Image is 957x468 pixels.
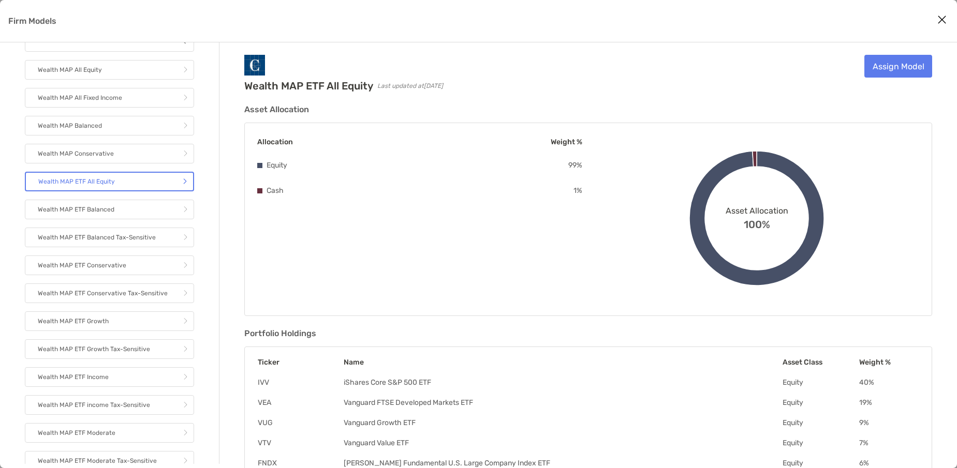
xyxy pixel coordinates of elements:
p: Wealth MAP ETF Moderate [38,427,115,440]
span: Last updated at [DATE] [377,82,443,89]
img: Company Logo [244,55,265,76]
button: Close modal [934,12,950,28]
td: Equity [782,398,858,407]
a: Wealth MAP ETF Balanced [25,200,194,219]
p: Wealth MAP ETF income Tax-Sensitive [38,399,150,412]
td: 19 % [859,398,919,407]
td: Equity [782,438,858,448]
p: Wealth MAP ETF Balanced [38,203,114,216]
th: Ticker [257,357,343,367]
td: [PERSON_NAME] Fundamental U.S. Large Company Index ETF [343,458,782,468]
td: FNDX [257,458,343,468]
a: Wealth MAP ETF income Tax-Sensitive [25,395,194,415]
span: 100% [744,216,770,231]
a: Wealth MAP ETF Moderate [25,423,194,443]
p: Wealth MAP ETF Conservative [38,259,126,272]
p: Allocation [257,135,293,148]
td: VEA [257,398,343,407]
p: Wealth MAP Conservative [38,147,114,160]
td: Vanguard Growth ETF [343,418,782,428]
td: 40 % [859,378,919,387]
p: Wealth MAP ETF Balanced Tax-Sensitive [38,231,156,244]
p: Wealth MAP ETF Moderate Tax-Sensitive [38,455,157,467]
p: 99 % [568,159,582,172]
p: Wealth MAP Balanced [38,119,102,132]
th: Asset Class [782,357,858,367]
p: Wealth MAP ETF Growth Tax-Sensitive [38,343,150,356]
p: Wealth MAP ETF All Equity [38,175,115,188]
td: IVV [257,378,343,387]
a: Wealth MAP ETF Growth [25,311,194,331]
a: Wealth MAP All Fixed Income [25,88,194,108]
td: Equity [782,418,858,428]
a: Wealth MAP ETF Conservative Tax-Sensitive [25,283,194,303]
td: 6 % [859,458,919,468]
td: iShares Core S&P 500 ETF [343,378,782,387]
td: Equity [782,378,858,387]
td: Vanguard FTSE Developed Markets ETF [343,398,782,407]
p: Firm Models [8,14,56,27]
a: Wealth MAP ETF Income [25,367,194,387]
h3: Asset Allocation [244,104,932,114]
a: Wealth MAP ETF All Equity [25,172,194,191]
td: Equity [782,458,858,468]
a: Wealth MAP ETF Growth Tax-Sensitive [25,339,194,359]
td: Vanguard Value ETF [343,438,782,448]
a: Wealth MAP Balanced [25,116,194,135]
p: 1 % [573,184,582,197]
td: 7 % [859,438,919,448]
th: Weight % [859,357,919,367]
p: Weight % [551,135,582,148]
a: Wealth MAP Conservative [25,144,194,163]
p: Wealth MAP ETF Conservative Tax-Sensitive [38,287,168,300]
p: Equity [267,159,287,172]
p: Wealth MAP ETF Income [38,371,109,384]
h2: Wealth MAP ETF All Equity [244,80,373,92]
td: VTV [257,438,343,448]
h3: Portfolio Holdings [244,328,932,338]
th: Name [343,357,782,367]
p: Wealth MAP All Equity [38,64,102,77]
p: Wealth MAP All Fixed Income [38,92,122,104]
p: Cash [267,184,284,197]
a: Wealth MAP ETF Conservative [25,255,194,275]
a: Wealth MAP ETF Balanced Tax-Sensitive [25,228,194,247]
p: Wealth MAP ETF Growth [38,315,109,328]
td: 9 % [859,418,919,428]
td: VUG [257,418,343,428]
a: Assign Model [864,55,932,78]
a: Wealth MAP All Equity [25,60,194,80]
span: Asset Allocation [726,206,788,216]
